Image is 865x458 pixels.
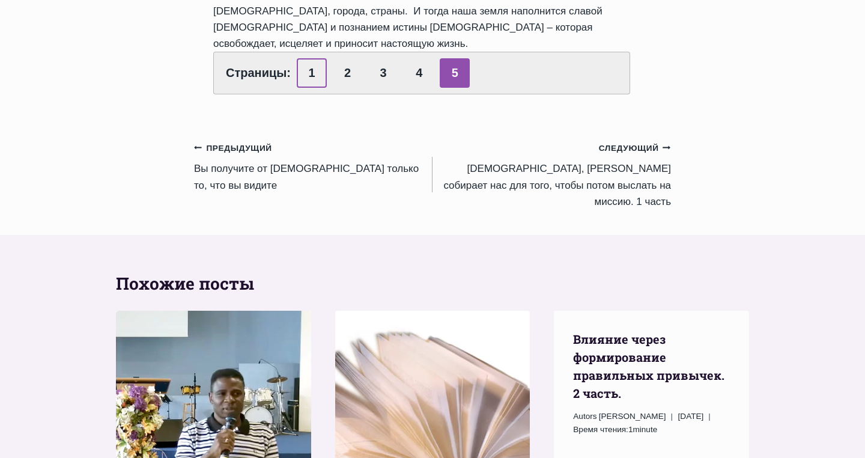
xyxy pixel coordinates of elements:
time: [DATE] [678,410,704,423]
a: 2 [333,58,363,88]
span: [PERSON_NAME] [599,412,666,421]
span: Время чтения: [573,425,628,434]
a: ПредыдущийВы получите от [DEMOGRAPHIC_DATA] только то, что вы видите [194,139,432,194]
a: Следующий[DEMOGRAPHIC_DATA], [PERSON_NAME] собирает нас для того, чтобы потом выслать на миссию. ... [432,139,671,210]
span: minute [633,425,657,434]
small: Следующий [599,142,671,155]
span: 5 [440,58,470,88]
a: 4 [404,58,434,88]
span: 1 [573,423,657,436]
h2: Похожие посты [116,271,749,296]
span: Autors [573,410,596,423]
nav: Записи [194,139,671,210]
a: 1 [297,58,327,88]
small: Предыдущий [194,142,272,155]
a: Влияние через формирование правильных привычек. 2 часть. [573,331,724,401]
a: 3 [368,58,398,88]
div: Страницы: [213,52,630,94]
